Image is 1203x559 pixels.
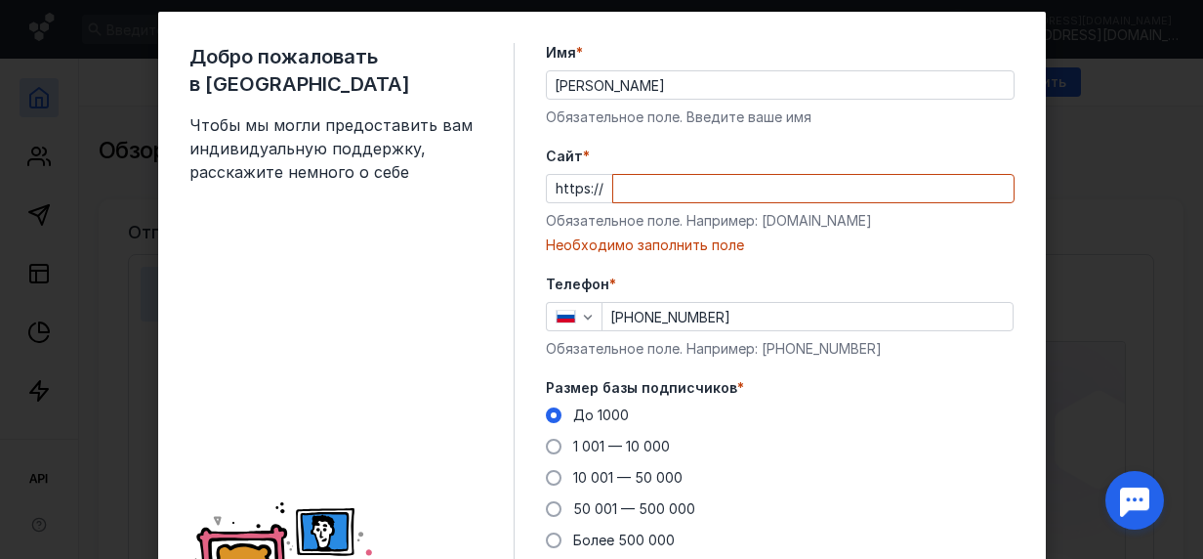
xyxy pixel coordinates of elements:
span: Размер базы подписчиков [546,378,737,398]
span: Имя [546,43,576,63]
div: Обязательное поле. Введите ваше имя [546,107,1015,127]
span: До 1000 [573,407,629,423]
span: Чтобы мы могли предоставить вам индивидуальную поддержку, расскажите немного о себе [189,113,482,184]
span: Cайт [546,147,583,166]
span: Более 500 000 [573,532,675,548]
span: 10 001 — 50 000 [573,469,683,486]
span: 1 001 — 10 000 [573,438,670,454]
span: 50 001 — 500 000 [573,500,695,517]
div: Обязательное поле. Например: [PHONE_NUMBER] [546,339,1015,359]
div: Обязательное поле. Например: [DOMAIN_NAME] [546,211,1015,231]
span: Добро пожаловать в [GEOGRAPHIC_DATA] [189,43,482,98]
div: Необходимо заполнить поле [546,236,1015,255]
span: Телефон [546,275,609,294]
